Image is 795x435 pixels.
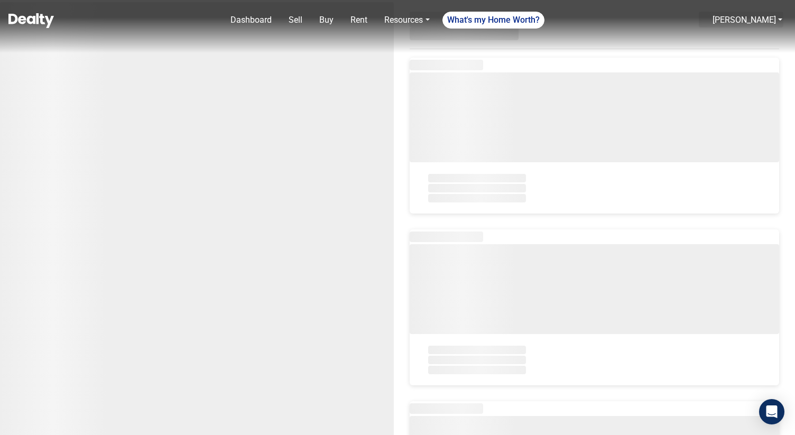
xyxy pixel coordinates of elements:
[8,13,54,28] img: Dealty - Buy, Sell & Rent Homes
[428,366,526,374] span: ‌
[442,12,544,29] a: What's my Home Worth?
[713,15,776,25] a: [PERSON_NAME]
[346,10,372,31] a: Rent
[759,399,784,424] div: Open Intercom Messenger
[315,10,338,31] a: Buy
[410,244,780,334] span: ‌
[428,346,526,354] span: ‌
[428,194,526,202] span: ‌
[708,10,787,31] a: [PERSON_NAME]
[380,10,433,31] a: Resources
[284,10,307,31] a: Sell
[226,10,276,31] a: Dashboard
[410,72,780,162] span: ‌
[428,174,526,182] span: ‌
[410,232,484,242] span: ‌
[410,403,484,414] span: ‌
[428,184,526,192] span: ‌
[410,60,484,70] span: ‌
[428,356,526,364] span: ‌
